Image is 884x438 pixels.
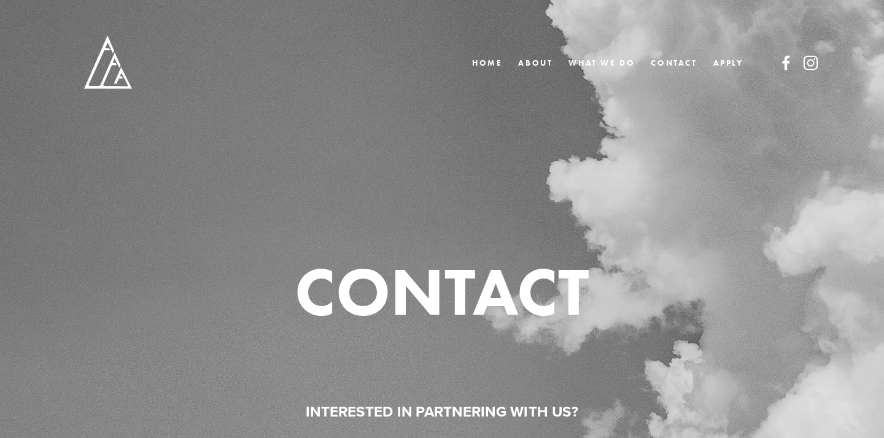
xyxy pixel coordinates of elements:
[651,54,697,72] a: CONTACT
[306,401,578,422] strong: INTERESTED IN PARTNERING WITH US?
[192,258,692,325] h1: CONTACT
[472,54,502,72] a: Home
[713,54,743,72] a: APPLY
[568,54,635,72] a: WHAT WE DO
[518,54,552,72] a: ABOUT
[61,18,150,107] img: 3 Peaks Marketing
